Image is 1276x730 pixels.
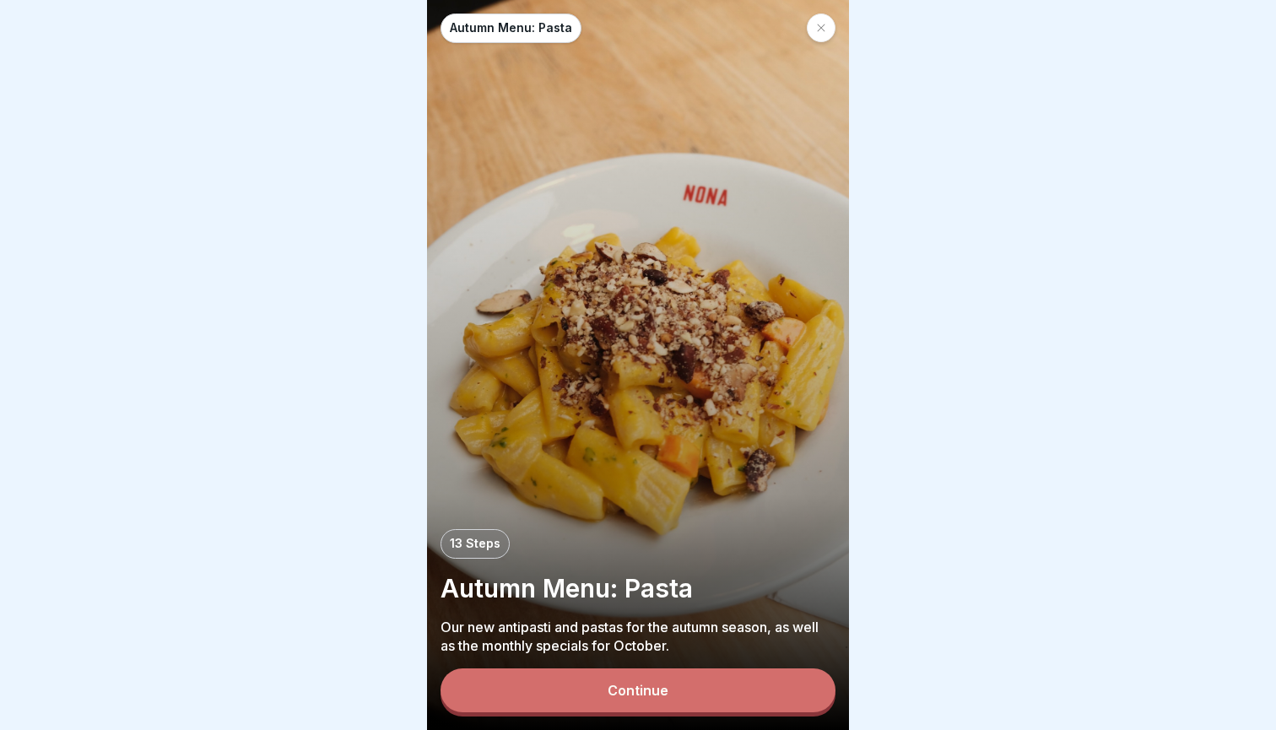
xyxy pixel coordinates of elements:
[441,618,835,655] p: Our new antipasti and pastas for the autumn season, as well as the monthly specials for October.
[450,537,500,551] p: 13 Steps
[450,21,572,35] p: Autumn Menu: Pasta
[608,683,668,698] div: Continue
[441,572,835,604] p: Autumn Menu: Pasta
[441,668,835,712] button: Continue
